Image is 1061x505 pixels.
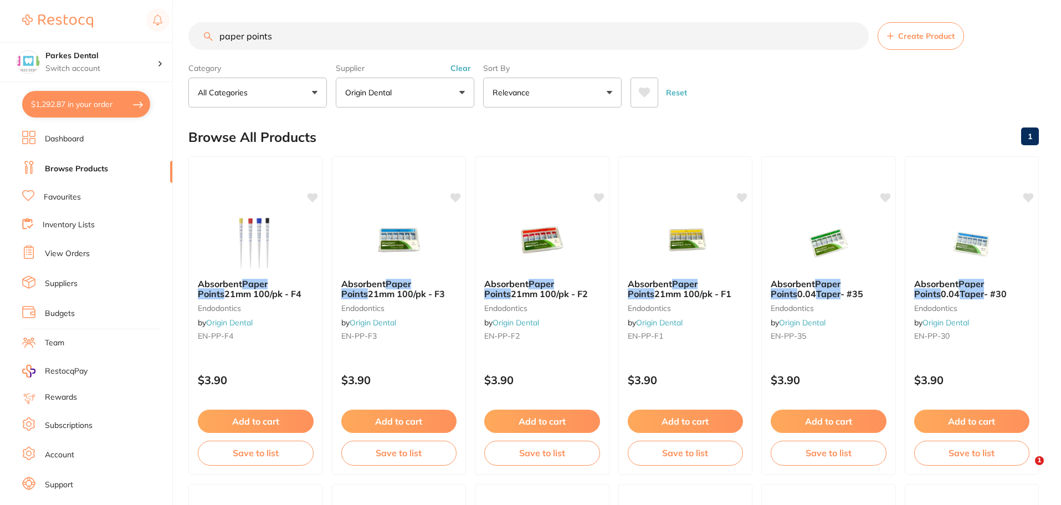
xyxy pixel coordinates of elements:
input: Search Products [188,22,869,50]
small: endodontics [484,304,600,313]
p: $3.90 [484,374,600,386]
span: Absorbent [341,278,386,289]
p: Relevance [493,87,534,98]
span: Absorbent [628,278,672,289]
span: by [771,318,826,328]
button: Add to cart [198,410,314,433]
button: Save to list [914,441,1030,465]
b: Absorbent Paper Points 21mm 100/pk - F2 [484,279,600,299]
span: 21mm 100/pk - F2 [511,288,588,299]
em: Paper [959,278,984,289]
em: Points [341,288,368,299]
a: Browse Products [45,164,108,175]
em: Points [628,288,654,299]
span: Absorbent [484,278,529,289]
span: EN-PP-F2 [484,331,520,341]
a: Team [45,338,64,349]
a: Origin Dental [779,318,826,328]
button: Add to cart [628,410,744,433]
em: Points [914,288,941,299]
span: EN-PP-30 [914,331,950,341]
label: Category [188,63,327,73]
em: Paper [242,278,268,289]
p: Origin Dental [345,87,396,98]
em: Taper [816,288,840,299]
a: Favourites [44,192,81,203]
b: Absorbent Paper Points 21mm 100/pk - F4 [198,279,314,299]
span: by [341,318,396,328]
button: Save to list [771,441,886,465]
p: $3.90 [628,374,744,386]
button: Save to list [484,441,600,465]
a: Origin Dental [493,318,539,328]
img: Absorbent Paper Points 0.04 Taper - #30 [936,215,1008,270]
iframe: Intercom live chat [1012,456,1039,483]
span: EN-PP-F4 [198,331,233,341]
p: $3.90 [771,374,886,386]
span: EN-PP-F3 [341,331,377,341]
a: View Orders [45,248,90,259]
button: Clear [447,63,474,73]
button: Add to cart [484,410,600,433]
button: Add to cart [771,410,886,433]
label: Supplier [336,63,474,73]
button: Save to list [628,441,744,465]
span: 21mm 100/pk - F1 [654,288,731,299]
a: Origin Dental [636,318,683,328]
em: Taper [960,288,984,299]
span: Absorbent [914,278,959,289]
a: Origin Dental [922,318,969,328]
b: Absorbent Paper Points 0.04 Taper - #35 [771,279,886,299]
em: Paper [672,278,698,289]
button: Add to cart [914,410,1030,433]
img: Absorbent Paper Points 0.04 Taper - #35 [792,215,864,270]
button: Origin Dental [336,78,474,108]
em: Points [198,288,224,299]
span: Absorbent [771,278,815,289]
img: Parkes Dental [17,51,39,73]
button: Relevance [483,78,622,108]
span: by [484,318,539,328]
em: Paper [529,278,554,289]
button: Reset [663,78,690,108]
p: All Categories [198,87,252,98]
button: Save to list [198,441,314,465]
button: Create Product [878,22,964,50]
b: Absorbent Paper Points 0.04 Taper - #30 [914,279,1030,299]
a: Suppliers [45,278,78,289]
img: RestocqPay [22,365,35,378]
h4: Parkes Dental [45,50,157,62]
a: Origin Dental [206,318,253,328]
small: endodontics [341,304,457,313]
span: 0.04 [797,288,816,299]
a: Account [45,450,74,461]
button: Save to list [341,441,457,465]
em: Points [771,288,797,299]
em: Points [484,288,511,299]
span: by [198,318,253,328]
span: 1 [1035,456,1044,465]
h2: Browse All Products [188,130,316,145]
span: Create Product [898,32,955,40]
span: 21mm 100/pk - F4 [224,288,301,299]
span: 21mm 100/pk - F3 [368,288,445,299]
p: $3.90 [341,374,457,386]
span: RestocqPay [45,366,88,377]
a: Budgets [45,308,75,319]
a: Origin Dental [350,318,396,328]
img: Restocq Logo [22,14,93,28]
img: Absorbent Paper Points 21mm 100/pk - F2 [506,215,578,270]
a: Inventory Lists [43,220,95,231]
p: $3.90 [198,374,314,386]
small: endodontics [628,304,744,313]
span: by [914,318,969,328]
a: Rewards [45,392,77,403]
a: Subscriptions [45,420,93,431]
a: Restocq Logo [22,8,93,34]
img: Absorbent Paper Points 21mm 100/pk - F4 [219,215,291,270]
small: endodontics [914,304,1030,313]
img: Absorbent Paper Points 21mm 100/pk - F1 [649,215,721,270]
span: EN-PP-F1 [628,331,663,341]
span: EN-PP-35 [771,331,806,341]
button: Add to cart [341,410,457,433]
